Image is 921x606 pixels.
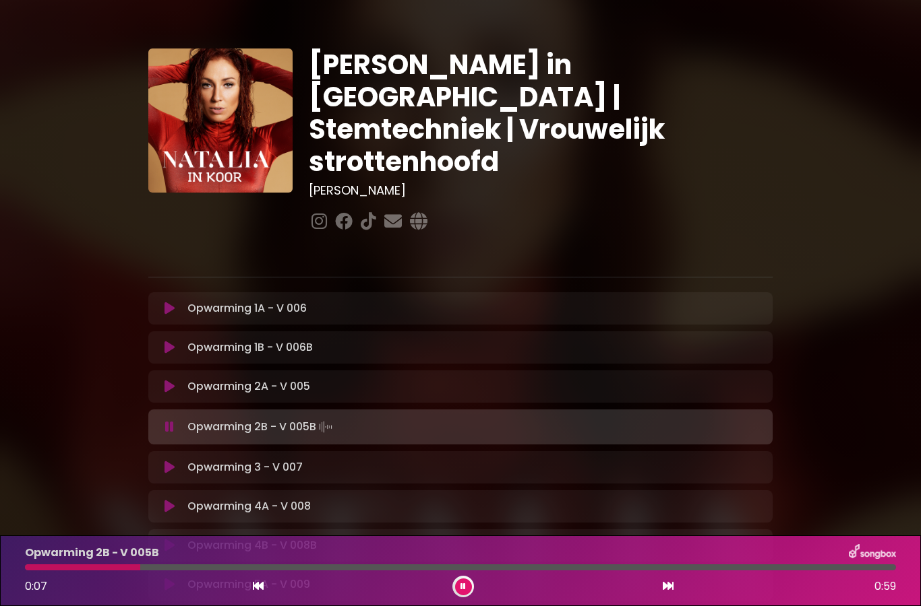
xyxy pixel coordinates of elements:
[25,545,159,560] font: Opwarming 2B - V 005B
[187,419,316,434] font: Opwarming 2B - V 005B
[849,544,896,562] img: songbox-logo-white.png
[309,182,406,199] font: [PERSON_NAME]
[874,578,896,594] font: 0:59
[187,339,313,355] font: Opwarming 1B - V 006B
[309,46,665,180] font: [PERSON_NAME] in [GEOGRAPHIC_DATA] | Stemtechniek | Vrouwelijk strottenhoofd
[316,417,335,436] img: waveform4.gif
[187,498,311,514] font: Opwarming 4A - V 008
[25,578,47,594] span: 0:07
[148,48,293,193] img: YTVS25JmS9CLUqXqkEhs
[187,378,310,394] font: Opwarming 2A - V 005
[187,300,307,316] font: Opwarming 1A - V 006
[187,459,303,475] font: Opwarming 3 - V 007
